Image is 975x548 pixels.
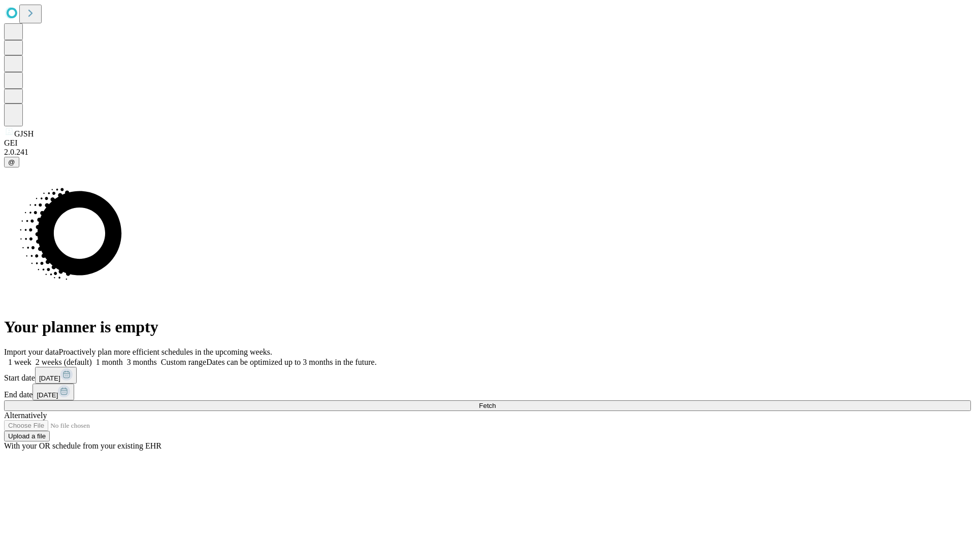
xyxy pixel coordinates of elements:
span: 1 month [96,358,123,366]
button: [DATE] [35,367,77,384]
div: 2.0.241 [4,148,971,157]
span: [DATE] [39,374,60,382]
span: Proactively plan more efficient schedules in the upcoming weeks. [59,348,272,356]
button: @ [4,157,19,167]
span: 2 weeks (default) [36,358,92,366]
button: Fetch [4,400,971,411]
span: 3 months [127,358,157,366]
div: Start date [4,367,971,384]
span: Alternatively [4,411,47,420]
button: Upload a file [4,431,50,441]
span: 1 week [8,358,31,366]
span: Fetch [479,402,496,409]
div: End date [4,384,971,400]
h1: Your planner is empty [4,318,971,336]
div: GEI [4,139,971,148]
span: [DATE] [37,391,58,399]
span: @ [8,158,15,166]
button: [DATE] [32,384,74,400]
span: Dates can be optimized up to 3 months in the future. [206,358,376,366]
span: With your OR schedule from your existing EHR [4,441,161,450]
span: GJSH [14,129,34,138]
span: Import your data [4,348,59,356]
span: Custom range [161,358,206,366]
